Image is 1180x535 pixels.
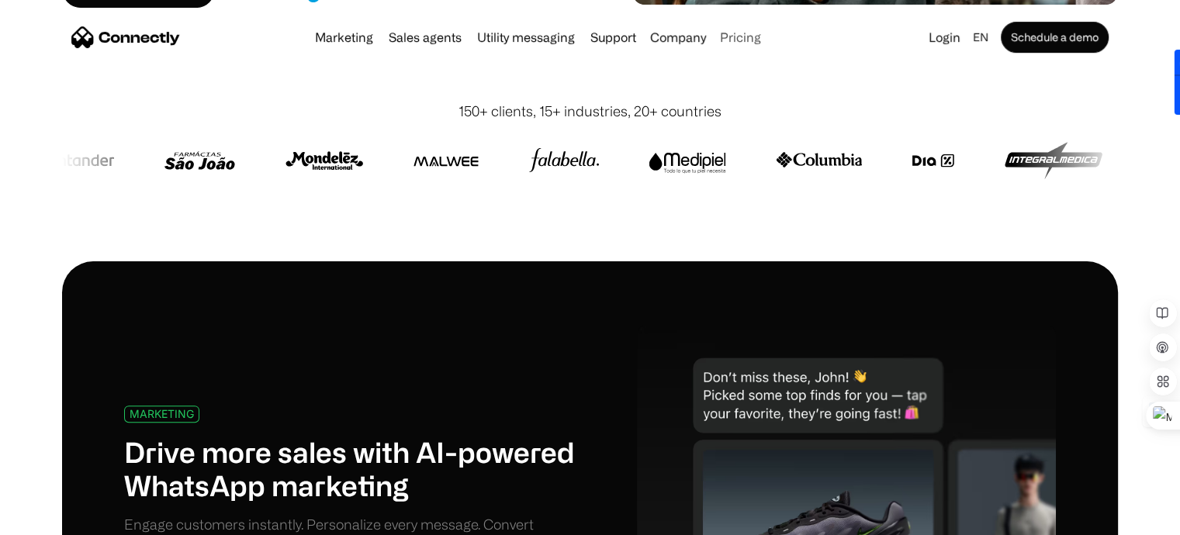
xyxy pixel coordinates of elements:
a: Schedule a demo [1001,22,1109,53]
a: Sales agents [382,31,468,43]
h1: Drive more sales with AI-powered WhatsApp marketing [124,435,590,502]
div: MARKETING [130,408,194,419]
a: home [71,26,180,49]
div: en [967,26,998,48]
div: en [973,26,988,48]
a: Login [922,26,967,48]
a: Utility messaging [471,31,581,43]
a: Pricing [714,31,767,43]
ul: Language list [31,508,93,530]
a: Marketing [309,31,379,43]
a: Support [584,31,642,43]
div: 150+ clients, 15+ industries, 20+ countries [459,101,721,122]
div: Company [650,26,706,48]
div: Company [645,26,711,48]
aside: Language selected: English [16,506,93,530]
